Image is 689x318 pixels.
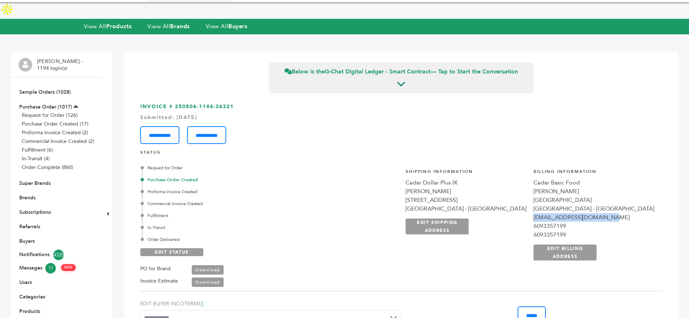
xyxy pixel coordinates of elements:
a: Users [19,279,32,286]
a: Request for Order (126) [22,112,78,119]
div: [GEOGRAPHIC_DATA] [534,196,654,204]
a: Commercial Invoice Created (2) [22,138,94,145]
h4: Billing Information [534,169,654,178]
a: Super Brands [19,180,51,187]
a: View AllProducts [84,22,132,30]
a: Download [192,265,224,275]
a: Notifications4335 [19,250,93,260]
div: Submitted: [DATE] [140,114,662,121]
a: EDIT STATUS [140,248,203,256]
a: Buyers [19,238,35,245]
a: View AllBrands [148,22,190,30]
div: In-Transit [142,224,323,231]
a: Fulfillment (6) [22,147,53,153]
a: In-Transit (4) [22,155,50,162]
div: [PERSON_NAME] [406,187,526,196]
div: [GEOGRAPHIC_DATA] - [GEOGRAPHIC_DATA] [534,204,654,213]
div: Cedar Dollar Plus IX [406,178,526,187]
div: 6093357199 [534,230,654,239]
div: Cedar Basic Food [534,178,654,187]
div: [PERSON_NAME] [534,187,654,196]
span: NEW [61,264,76,271]
a: Referrals [19,223,40,230]
label: EDIT BUYER INCOTERMS [140,300,401,308]
div: Order Delivered [142,236,323,243]
div: [EMAIL_ADDRESS][DOMAIN_NAME] [534,213,654,222]
div: Commercial Invoice Created [142,200,323,207]
a: Purchase Order (1017) [19,103,72,110]
strong: Products [106,22,132,30]
strong: G-Chat Digital Ledger - Smart Contract [325,68,431,76]
a: Subscriptions [19,209,51,216]
a: View AllBuyers [206,22,248,30]
div: Purchase Order Created [142,177,323,183]
span: 4335 [53,250,64,260]
div: 6093357199 [534,222,654,230]
a: Download [192,277,224,287]
a: Products [19,308,40,315]
a: Proforma Invoice Created (2) [22,129,88,136]
li: [PERSON_NAME] - 1194 login(s) [37,58,85,72]
div: [GEOGRAPHIC_DATA] - [GEOGRAPHIC_DATA] [406,204,526,213]
a: EDIT SHIPPING ADDRESS [406,219,469,234]
div: [STREET_ADDRESS] [406,196,526,204]
h3: INVOICE # 250806-1144-36321 [140,103,662,144]
a: Messages11 NEW [19,263,93,274]
a: Brands [19,194,36,201]
img: profile.png [18,58,32,72]
a: EDIT BILLING ADDRESS [534,245,597,260]
strong: Brands [170,22,190,30]
a: Order Complete (860) [22,164,73,171]
label: PO for Brand [140,264,171,273]
a: Categories [19,293,45,300]
div: Proforma Invoice Created [142,188,323,195]
span: 11 [45,263,56,274]
div: Request for Order [142,165,323,171]
a: Sample Orders (1028) [19,89,71,96]
h4: Shipping Information [406,169,526,178]
label: Invoice Estimate [140,277,178,285]
strong: Buyers [228,22,247,30]
a: ? [201,300,203,307]
a: Purchase Order Created (17) [22,120,88,127]
h4: STATUS [140,149,662,159]
span: Below is the — Tap to Start the Conversation [285,68,518,76]
div: Fulfillment [142,212,323,219]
